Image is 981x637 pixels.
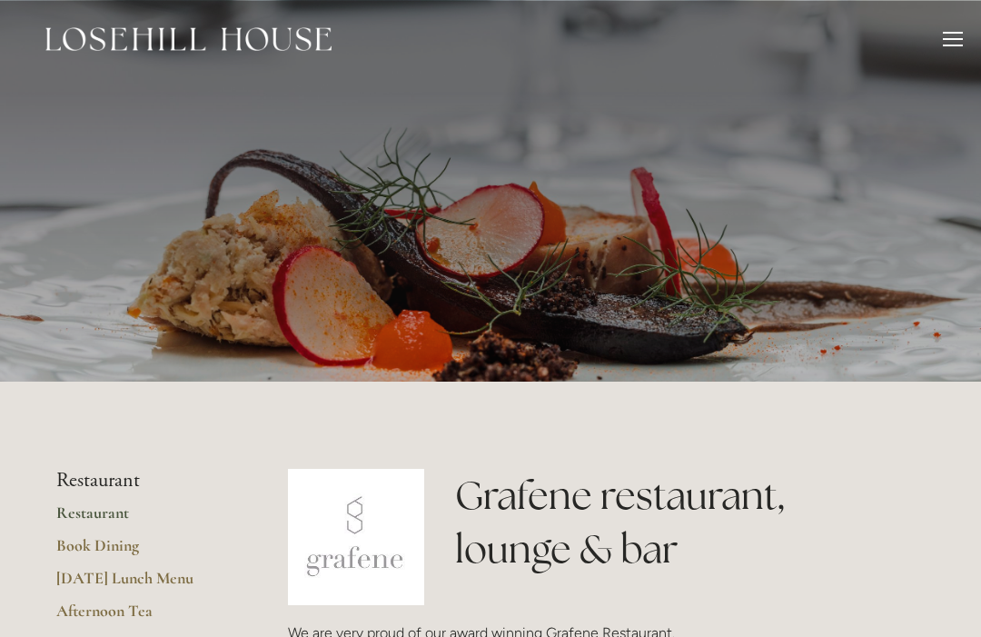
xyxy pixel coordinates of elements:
[56,503,230,535] a: Restaurant
[288,469,424,605] img: grafene.jpg
[56,568,230,601] a: [DATE] Lunch Menu
[56,601,230,633] a: Afternoon Tea
[45,27,332,51] img: Losehill House
[455,469,925,576] h1: Grafene restaurant, lounge & bar
[56,469,230,493] li: Restaurant
[56,535,230,568] a: Book Dining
